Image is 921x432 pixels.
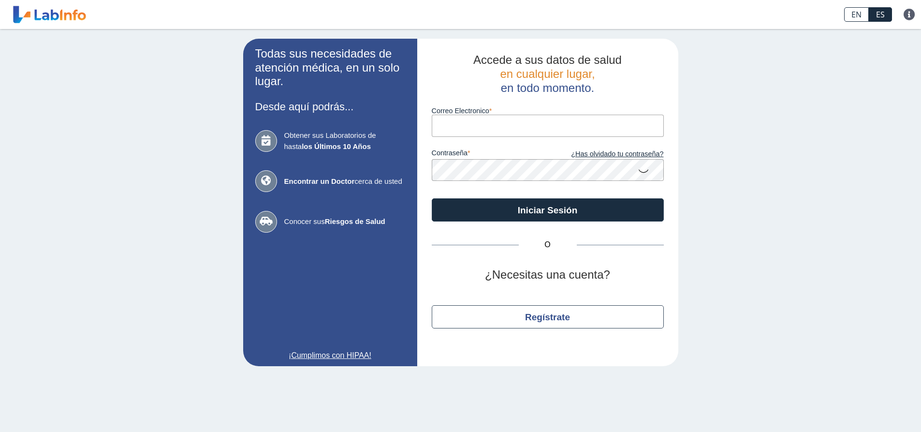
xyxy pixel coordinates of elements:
[844,7,869,22] a: EN
[284,177,355,185] b: Encontrar un Doctor
[869,7,892,22] a: ES
[432,107,664,115] label: Correo Electronico
[432,149,548,160] label: contraseña
[284,176,405,187] span: cerca de usted
[500,67,595,80] span: en cualquier lugar,
[284,216,405,227] span: Conocer sus
[501,81,594,94] span: en todo momento.
[302,142,371,150] b: los Últimos 10 Años
[255,47,405,89] h2: Todas sus necesidades de atención médica, en un solo lugar.
[432,305,664,328] button: Regístrate
[325,217,385,225] b: Riesgos de Salud
[519,239,577,251] span: O
[473,53,622,66] span: Accede a sus datos de salud
[255,101,405,113] h3: Desde aquí podrás...
[284,130,405,152] span: Obtener sus Laboratorios de hasta
[432,268,664,282] h2: ¿Necesitas una cuenta?
[255,350,405,361] a: ¡Cumplimos con HIPAA!
[548,149,664,160] a: ¿Has olvidado tu contraseña?
[432,198,664,222] button: Iniciar Sesión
